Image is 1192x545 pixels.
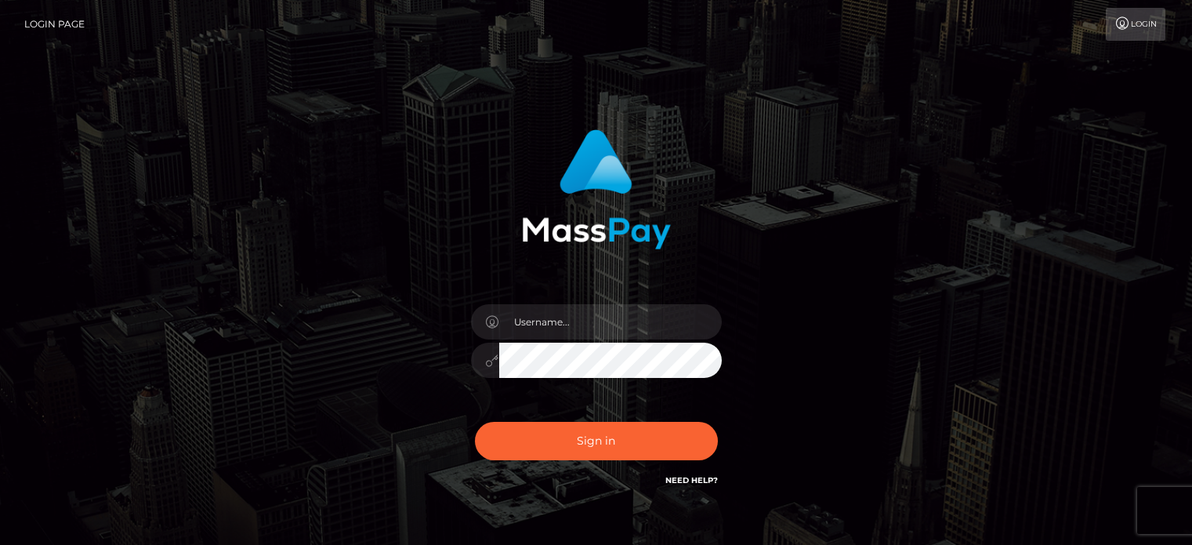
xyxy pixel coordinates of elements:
[475,422,718,460] button: Sign in
[499,304,722,340] input: Username...
[522,129,671,249] img: MassPay Login
[24,8,85,41] a: Login Page
[1106,8,1165,41] a: Login
[665,475,718,485] a: Need Help?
